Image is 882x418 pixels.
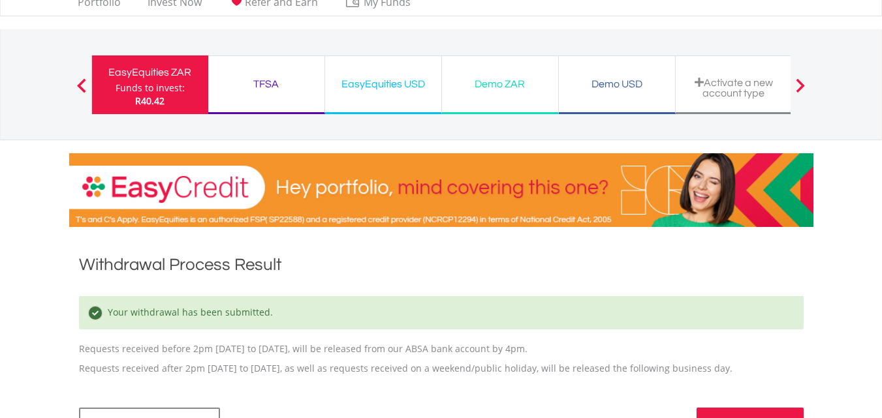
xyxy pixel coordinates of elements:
[684,77,784,98] div: Activate a new account type
[100,63,200,82] div: EasyEquities ZAR
[79,253,804,276] h1: Withdrawal Process Result
[216,75,317,93] div: TFSA
[116,82,185,95] div: Funds to invest:
[567,75,667,93] div: Demo USD
[69,153,813,227] img: EasyCredit Promotion Banner
[104,306,273,318] span: Your withdrawal has been submitted.
[450,75,550,93] div: Demo ZAR
[333,75,433,93] div: EasyEquities USD
[79,362,804,375] p: Requests received after 2pm [DATE] to [DATE], as well as requests received on a weekend/public ho...
[79,283,804,355] p: Requests received before 2pm [DATE] to [DATE], will be released from our ABSA bank account by 4pm.
[135,95,165,107] span: R40.42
